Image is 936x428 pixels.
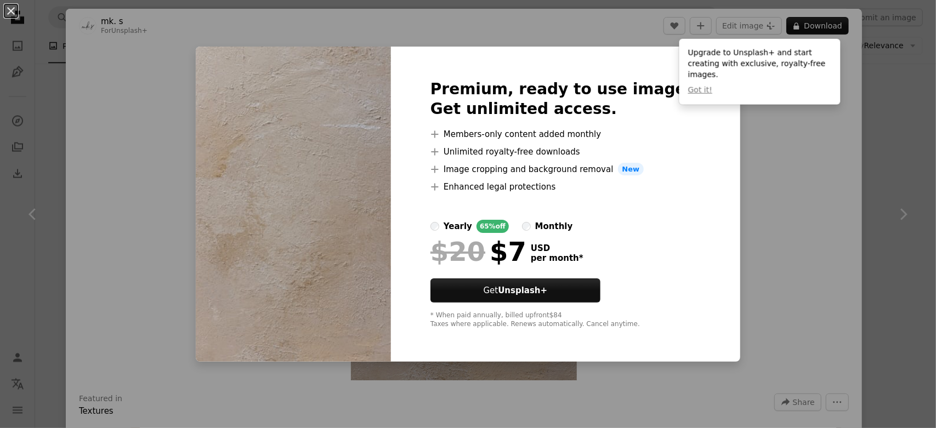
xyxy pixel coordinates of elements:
[430,311,701,329] div: * When paid annually, billed upfront $84 Taxes where applicable. Renews automatically. Cancel any...
[430,163,701,176] li: Image cropping and background removal
[430,278,600,303] button: GetUnsplash+
[531,243,583,253] span: USD
[444,220,472,233] div: yearly
[196,47,391,362] img: premium_photo-1674896186438-20c6bad8d0c9
[522,222,531,231] input: monthly
[430,79,701,119] h2: Premium, ready to use images. Get unlimited access.
[498,286,547,295] strong: Unsplash+
[679,39,841,105] div: Upgrade to Unsplash+ and start creating with exclusive, royalty-free images.
[618,163,644,176] span: New
[430,180,701,193] li: Enhanced legal protections
[476,220,509,233] div: 65% off
[430,222,439,231] input: yearly65%off
[531,253,583,263] span: per month *
[430,237,526,266] div: $7
[430,128,701,141] li: Members-only content added monthly
[688,85,712,96] button: Got it!
[430,237,485,266] span: $20
[430,145,701,158] li: Unlimited royalty-free downloads
[535,220,573,233] div: monthly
